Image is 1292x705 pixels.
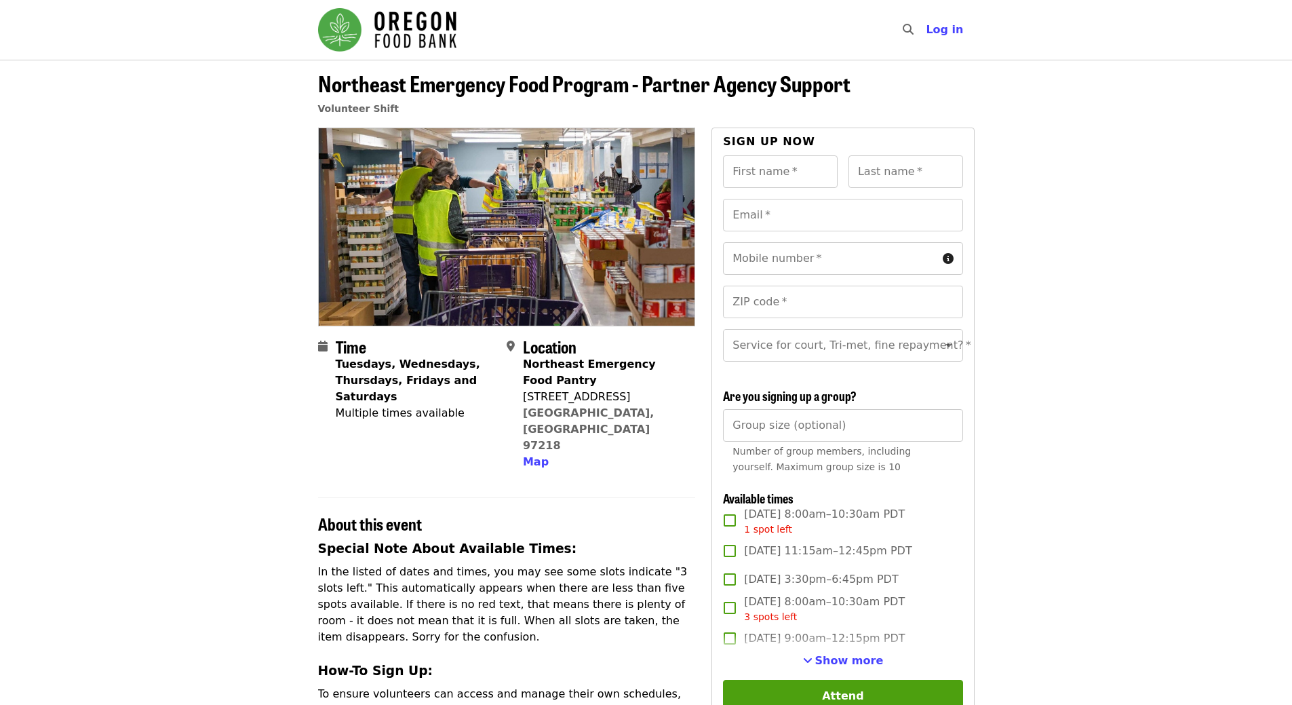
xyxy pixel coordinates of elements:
div: Multiple times available [336,405,496,421]
span: [DATE] 8:00am–10:30am PDT [744,594,905,624]
input: Email [723,199,962,231]
input: Search [922,14,933,46]
input: First name [723,155,838,188]
span: [DATE] 8:00am–10:30am PDT [744,506,905,537]
span: 1 spot left [744,524,792,535]
span: Sign up now [723,135,815,148]
span: [DATE] 11:15am–12:45pm PDT [744,543,912,559]
span: 3 spots left [744,611,797,622]
span: [DATE] 3:30pm–6:45pm PDT [744,571,898,588]
strong: Tuesdays, Wednesdays, Thursdays, Fridays and Saturdays [336,358,480,403]
a: [GEOGRAPHIC_DATA], [GEOGRAPHIC_DATA] 97218 [523,406,654,452]
span: About this event [318,512,422,535]
button: See more timeslots [803,653,884,669]
div: [STREET_ADDRESS] [523,389,684,405]
input: ZIP code [723,286,962,318]
strong: How-To Sign Up: [318,664,433,678]
button: Map [523,454,549,470]
span: Northeast Emergency Food Program - Partner Agency Support [318,67,850,99]
span: Show more [815,654,884,667]
input: Mobile number [723,242,937,275]
input: [object Object] [723,409,962,442]
span: Number of group members, including yourself. Maximum group size is 10 [732,446,911,472]
img: Northeast Emergency Food Program - Partner Agency Support organized by Oregon Food Bank [319,128,695,325]
strong: Special Note About Available Times: [318,541,577,556]
i: calendar icon [318,340,328,353]
a: Volunteer Shift [318,103,399,114]
span: Time [336,335,366,358]
i: map-marker-alt icon [507,340,515,353]
span: Available times [723,489,794,507]
span: Log in [926,23,963,36]
img: Oregon Food Bank - Home [318,8,456,52]
strong: Northeast Emergency Food Pantry [523,358,656,387]
button: Open [939,336,958,355]
p: In the listed of dates and times, you may see some slots indicate "3 slots left." This automatica... [318,564,696,645]
i: search icon [903,23,914,36]
input: Last name [848,155,963,188]
button: Log in [915,16,974,43]
span: Map [523,455,549,468]
i: circle-info icon [943,252,954,265]
span: Are you signing up a group? [723,387,857,404]
span: [DATE] 9:00am–12:15pm PDT [744,630,905,647]
span: Location [523,335,576,358]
